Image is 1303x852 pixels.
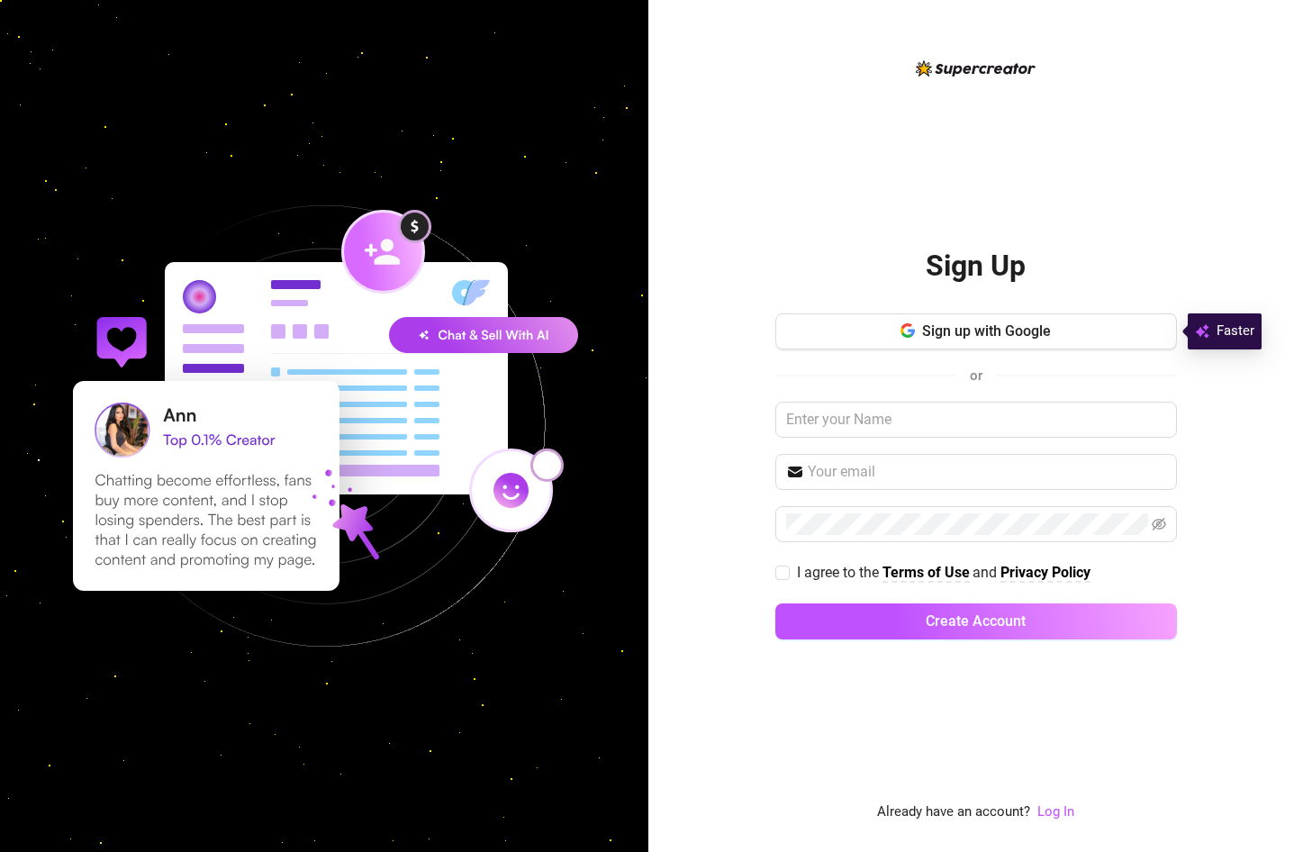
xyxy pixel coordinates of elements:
[1195,321,1209,342] img: svg%3e
[1037,802,1074,823] a: Log In
[916,60,1036,77] img: logo-BBDzfeDw.svg
[970,367,982,384] span: or
[1000,564,1090,581] strong: Privacy Policy
[1152,517,1166,531] span: eye-invisible
[775,603,1177,639] button: Create Account
[877,802,1030,823] span: Already have an account?
[1217,321,1254,342] span: Faster
[1000,564,1090,583] a: Privacy Policy
[13,114,636,738] img: signup-background-D0MIrEPF.svg
[797,564,882,581] span: I agree to the
[882,564,970,583] a: Terms of Use
[1037,803,1074,820] a: Log In
[775,402,1177,438] input: Enter your Name
[926,248,1026,285] h2: Sign Up
[882,564,970,581] strong: Terms of Use
[808,461,1166,483] input: Your email
[775,313,1177,349] button: Sign up with Google
[922,322,1051,340] span: Sign up with Google
[926,612,1026,630] span: Create Account
[973,564,1000,581] span: and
